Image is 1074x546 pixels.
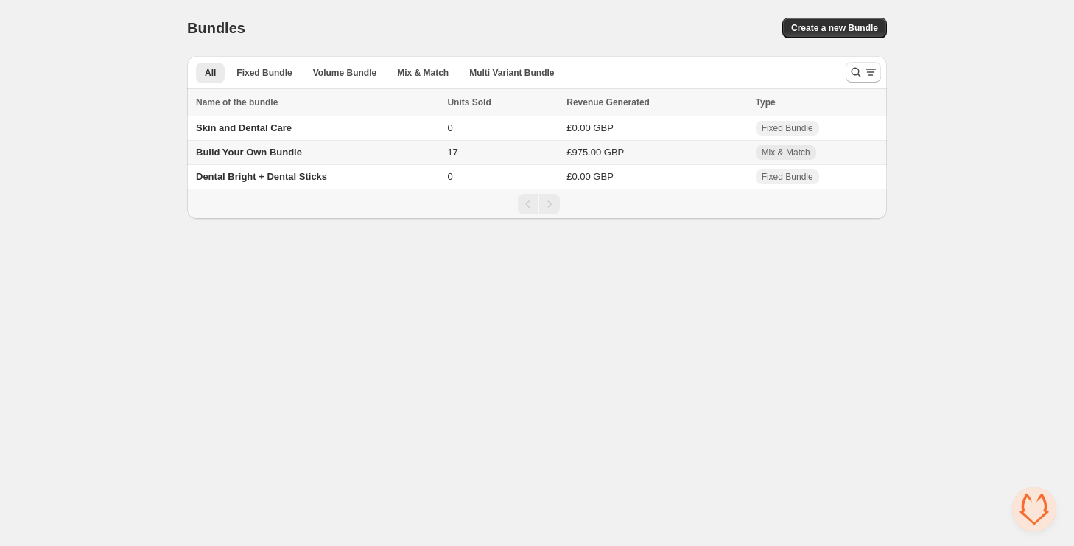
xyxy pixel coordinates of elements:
[447,171,452,182] span: 0
[762,147,810,158] span: Mix & Match
[196,95,438,110] div: Name of the bundle
[782,18,887,38] button: Create a new Bundle
[566,147,624,158] span: £975.00 GBP
[566,171,614,182] span: £0.00 GBP
[447,147,457,158] span: 17
[762,171,813,183] span: Fixed Bundle
[397,67,449,79] span: Mix & Match
[1012,487,1056,531] div: Open chat
[196,171,327,182] span: Dental Bright + Dental Sticks
[447,122,452,133] span: 0
[762,122,813,134] span: Fixed Bundle
[196,147,302,158] span: Build Your Own Bundle
[447,95,505,110] button: Units Sold
[187,189,887,219] nav: Pagination
[447,95,491,110] span: Units Sold
[566,95,664,110] button: Revenue Generated
[187,19,245,37] h1: Bundles
[756,95,878,110] div: Type
[205,67,216,79] span: All
[196,122,292,133] span: Skin and Dental Care
[469,67,554,79] span: Multi Variant Bundle
[566,95,650,110] span: Revenue Generated
[313,67,376,79] span: Volume Bundle
[846,62,881,83] button: Search and filter results
[236,67,292,79] span: Fixed Bundle
[566,122,614,133] span: £0.00 GBP
[791,22,878,34] span: Create a new Bundle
